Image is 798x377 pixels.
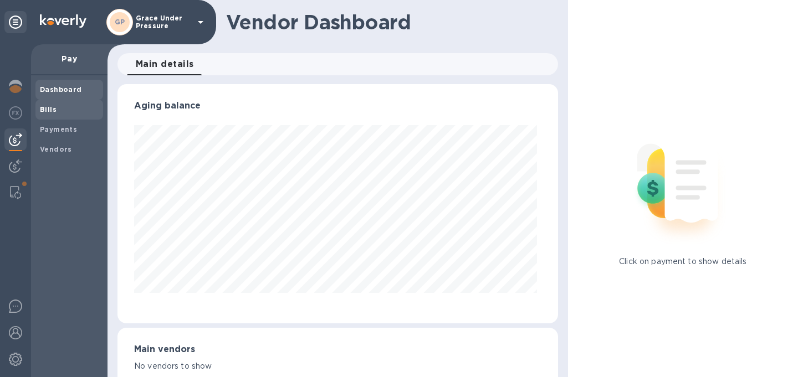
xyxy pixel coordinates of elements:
[40,14,86,28] img: Logo
[226,11,550,34] h1: Vendor Dashboard
[134,360,541,372] p: No vendors to show
[115,18,125,26] b: GP
[9,106,22,120] img: Foreign exchange
[4,11,27,33] div: Unpin categories
[134,101,541,111] h3: Aging balance
[136,56,194,72] span: Main details
[136,14,191,30] p: Grace Under Pressure
[619,256,746,267] p: Click on payment to show details
[40,85,82,94] b: Dashboard
[134,344,541,355] h3: Main vendors
[40,105,57,113] b: Bills
[40,145,72,153] b: Vendors
[40,125,77,133] b: Payments
[40,53,99,64] p: Pay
